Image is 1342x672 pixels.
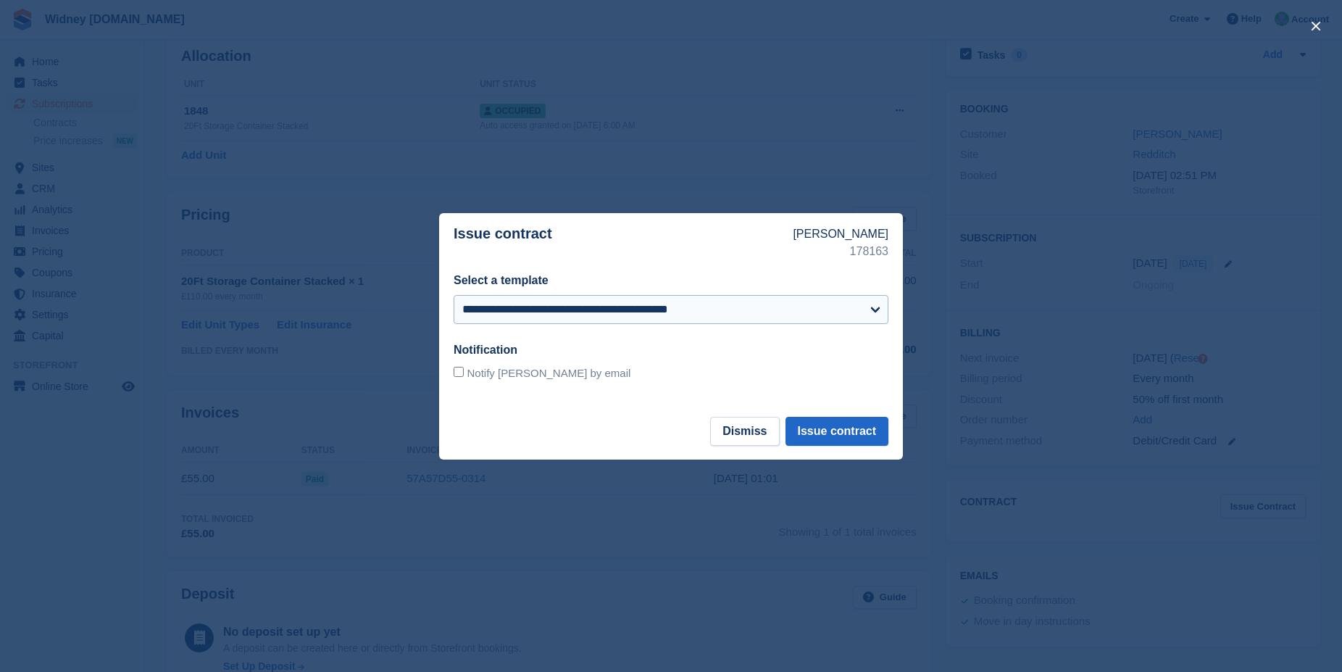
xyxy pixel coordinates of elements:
[467,367,630,379] span: Notify [PERSON_NAME] by email
[793,225,888,243] p: [PERSON_NAME]
[1304,14,1328,38] button: close
[785,417,888,446] button: Issue contract
[454,225,793,260] p: Issue contract
[454,344,517,356] label: Notification
[710,417,779,446] button: Dismiss
[454,367,464,377] input: Notify [PERSON_NAME] by email
[454,274,549,286] label: Select a template
[793,243,888,260] p: 178163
